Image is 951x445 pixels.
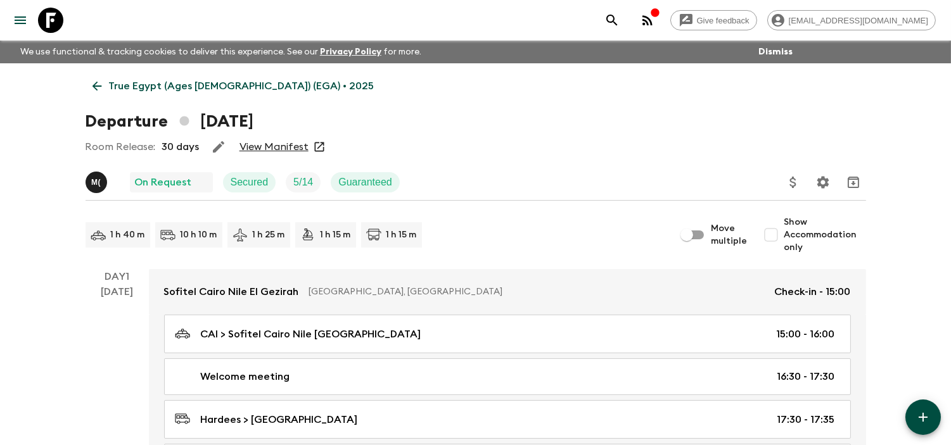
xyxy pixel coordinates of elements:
p: M ( [91,177,101,187]
p: 5 / 14 [293,175,313,190]
button: Archive (Completed, Cancelled or Unsynced Departures only) [841,170,866,195]
p: 1 h 25 m [253,229,285,241]
a: Privacy Policy [320,47,381,56]
p: Welcome meeting [201,369,290,384]
button: Update Price, Early Bird Discount and Costs [781,170,806,195]
p: 1 h 15 m [321,229,351,241]
button: M( [86,172,110,193]
p: Guaranteed [338,175,392,190]
a: Welcome meeting16:30 - 17:30 [164,358,851,395]
p: 15:00 - 16:00 [777,327,835,342]
div: [EMAIL_ADDRESS][DOMAIN_NAME] [767,10,936,30]
p: Room Release: [86,139,156,154]
span: Migo (Maged) Nabil [86,175,110,185]
h1: Departure [DATE] [86,109,253,134]
a: View Manifest [239,141,309,153]
p: 10 h 10 m [181,229,217,241]
p: CAI > Sofitel Cairo Nile [GEOGRAPHIC_DATA] [201,327,421,342]
p: 1 h 40 m [111,229,145,241]
div: Secured [223,172,276,192]
p: Sofitel Cairo Nile El Gezirah [164,284,299,299]
a: CAI > Sofitel Cairo Nile [GEOGRAPHIC_DATA]15:00 - 16:00 [164,315,851,353]
p: Day 1 [86,269,149,284]
button: search adventures [599,8,625,33]
span: [EMAIL_ADDRESS][DOMAIN_NAME] [782,16,935,25]
p: 30 days [162,139,200,154]
a: Sofitel Cairo Nile El Gezirah[GEOGRAPHIC_DATA], [GEOGRAPHIC_DATA]Check-in - 15:00 [149,269,866,315]
p: Check-in - 15:00 [775,284,851,299]
p: Hardees > [GEOGRAPHIC_DATA] [201,412,358,427]
a: Give feedback [670,10,757,30]
button: menu [8,8,33,33]
span: Move multiple [712,222,748,248]
p: [GEOGRAPHIC_DATA], [GEOGRAPHIC_DATA] [309,285,765,298]
a: Hardees > [GEOGRAPHIC_DATA]17:30 - 17:35 [164,400,851,439]
p: Secured [231,175,269,190]
p: We use functional & tracking cookies to deliver this experience. See our for more. [15,41,426,63]
p: 16:30 - 17:30 [777,369,835,384]
p: 1 h 15 m [386,229,417,241]
a: True Egypt (Ages [DEMOGRAPHIC_DATA]) (EGA) • 2025 [86,73,381,99]
p: True Egypt (Ages [DEMOGRAPHIC_DATA]) (EGA) • 2025 [109,78,374,94]
div: Trip Fill [286,172,321,192]
p: On Request [135,175,192,190]
button: Dismiss [755,43,796,61]
span: Show Accommodation only [784,216,866,254]
button: Settings [810,170,836,195]
span: Give feedback [690,16,756,25]
p: 17:30 - 17:35 [777,412,835,427]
